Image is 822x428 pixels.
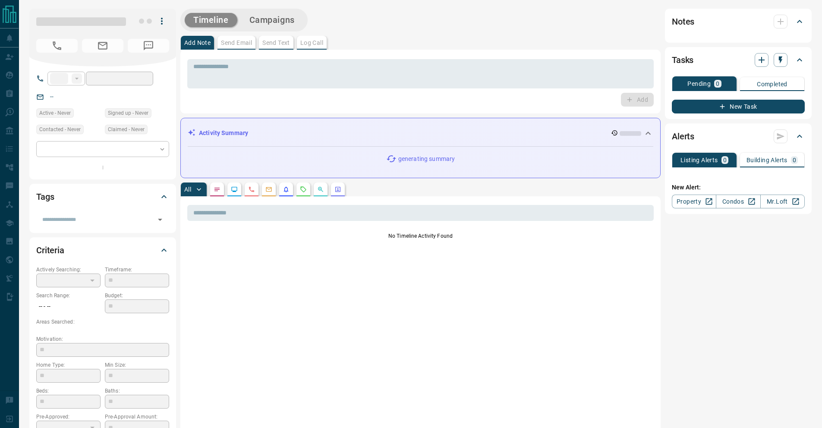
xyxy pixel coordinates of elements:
[672,53,693,67] h2: Tasks
[214,186,220,193] svg: Notes
[36,243,64,257] h2: Criteria
[36,39,78,53] span: No Number
[36,413,101,421] p: Pre-Approved:
[36,361,101,369] p: Home Type:
[716,81,719,87] p: 0
[36,240,169,261] div: Criteria
[283,186,290,193] svg: Listing Alerts
[108,109,148,117] span: Signed up - Never
[757,81,787,87] p: Completed
[672,100,805,113] button: New Task
[760,195,805,208] a: Mr.Loft
[231,186,238,193] svg: Lead Browsing Activity
[36,335,169,343] p: Motivation:
[334,186,341,193] svg: Agent Actions
[672,129,694,143] h2: Alerts
[105,266,169,274] p: Timeframe:
[398,154,455,164] p: generating summary
[672,126,805,147] div: Alerts
[723,157,727,163] p: 0
[105,413,169,421] p: Pre-Approval Amount:
[36,266,101,274] p: Actively Searching:
[248,186,255,193] svg: Calls
[184,40,211,46] p: Add Note
[672,11,805,32] div: Notes
[39,109,71,117] span: Active - Never
[36,186,169,207] div: Tags
[105,387,169,395] p: Baths:
[672,195,716,208] a: Property
[793,157,796,163] p: 0
[108,125,145,134] span: Claimed - Never
[36,299,101,314] p: -- - --
[128,39,169,53] span: No Number
[687,81,711,87] p: Pending
[36,387,101,395] p: Beds:
[716,195,760,208] a: Condos
[680,157,718,163] p: Listing Alerts
[50,93,54,100] a: --
[241,13,303,27] button: Campaigns
[317,186,324,193] svg: Opportunities
[39,125,81,134] span: Contacted - Never
[105,292,169,299] p: Budget:
[672,50,805,70] div: Tasks
[672,15,694,28] h2: Notes
[36,292,101,299] p: Search Range:
[105,361,169,369] p: Min Size:
[185,13,237,27] button: Timeline
[188,125,653,141] div: Activity Summary
[672,183,805,192] p: New Alert:
[36,190,54,204] h2: Tags
[154,214,166,226] button: Open
[300,186,307,193] svg: Requests
[184,186,191,192] p: All
[746,157,787,163] p: Building Alerts
[82,39,123,53] span: No Email
[36,318,169,326] p: Areas Searched:
[265,186,272,193] svg: Emails
[187,232,654,240] p: No Timeline Activity Found
[199,129,248,138] p: Activity Summary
